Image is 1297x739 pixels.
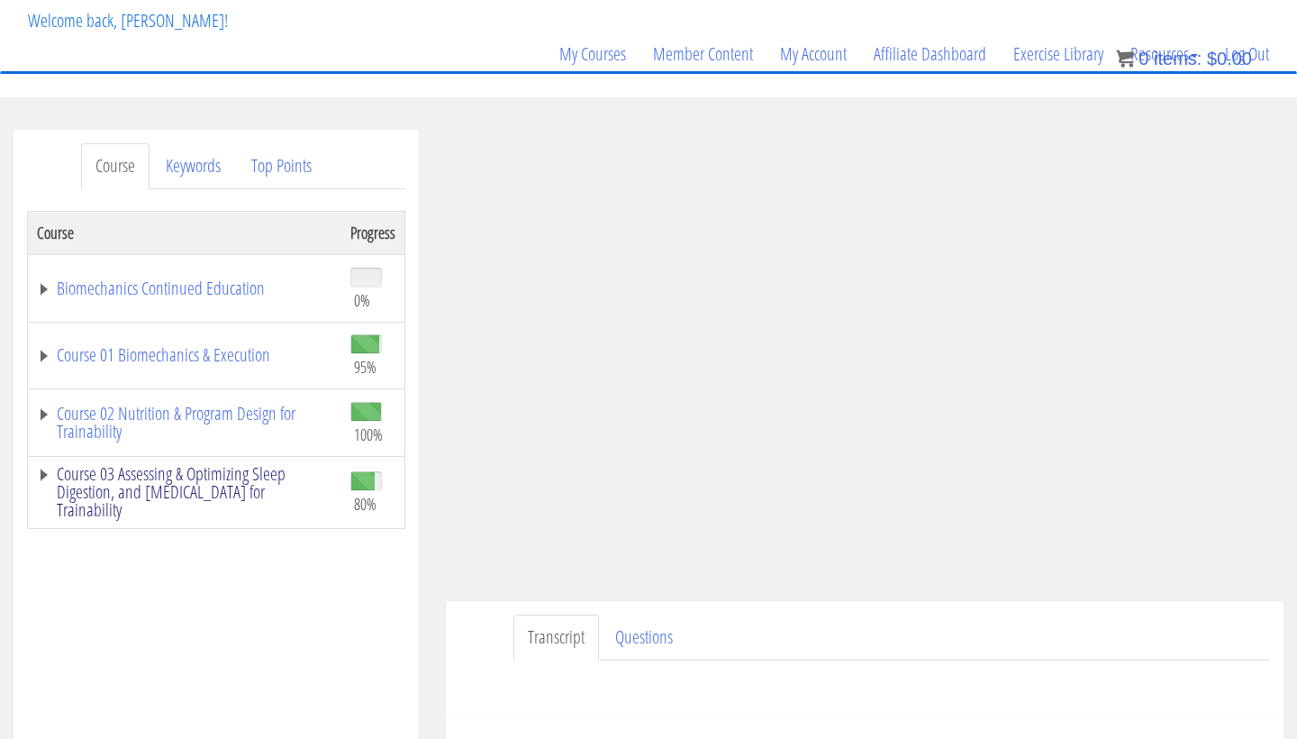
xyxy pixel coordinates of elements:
[37,279,332,297] a: Biomechanics Continued Education
[639,11,766,97] a: Member Content
[354,357,376,377] span: 95%
[1116,50,1134,68] img: icon11.png
[341,211,405,254] th: Progress
[766,11,860,97] a: My Account
[601,615,687,661] a: Questions
[1207,49,1217,68] span: $
[354,424,383,444] span: 100%
[151,143,235,189] a: Keywords
[546,11,639,97] a: My Courses
[237,143,326,189] a: Top Points
[1000,11,1117,97] a: Exercise Library
[1154,49,1202,68] span: items:
[354,494,376,514] span: 80%
[860,11,1000,97] a: Affiliate Dashboard
[1117,11,1211,97] a: Resources
[37,465,332,519] a: Course 03 Assessing & Optimizing Sleep Digestion, and [MEDICAL_DATA] for Trainability
[37,405,332,441] a: Course 02 Nutrition & Program Design for Trainability
[354,290,370,310] span: 0%
[81,143,150,189] a: Course
[1138,49,1148,68] span: 0
[1116,49,1252,68] a: 0 items: $0.00
[28,211,342,254] th: Course
[1207,49,1252,68] bdi: 0.00
[37,346,332,364] a: Course 01 Biomechanics & Execution
[513,615,599,661] a: Transcript
[1211,11,1283,97] a: Log Out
